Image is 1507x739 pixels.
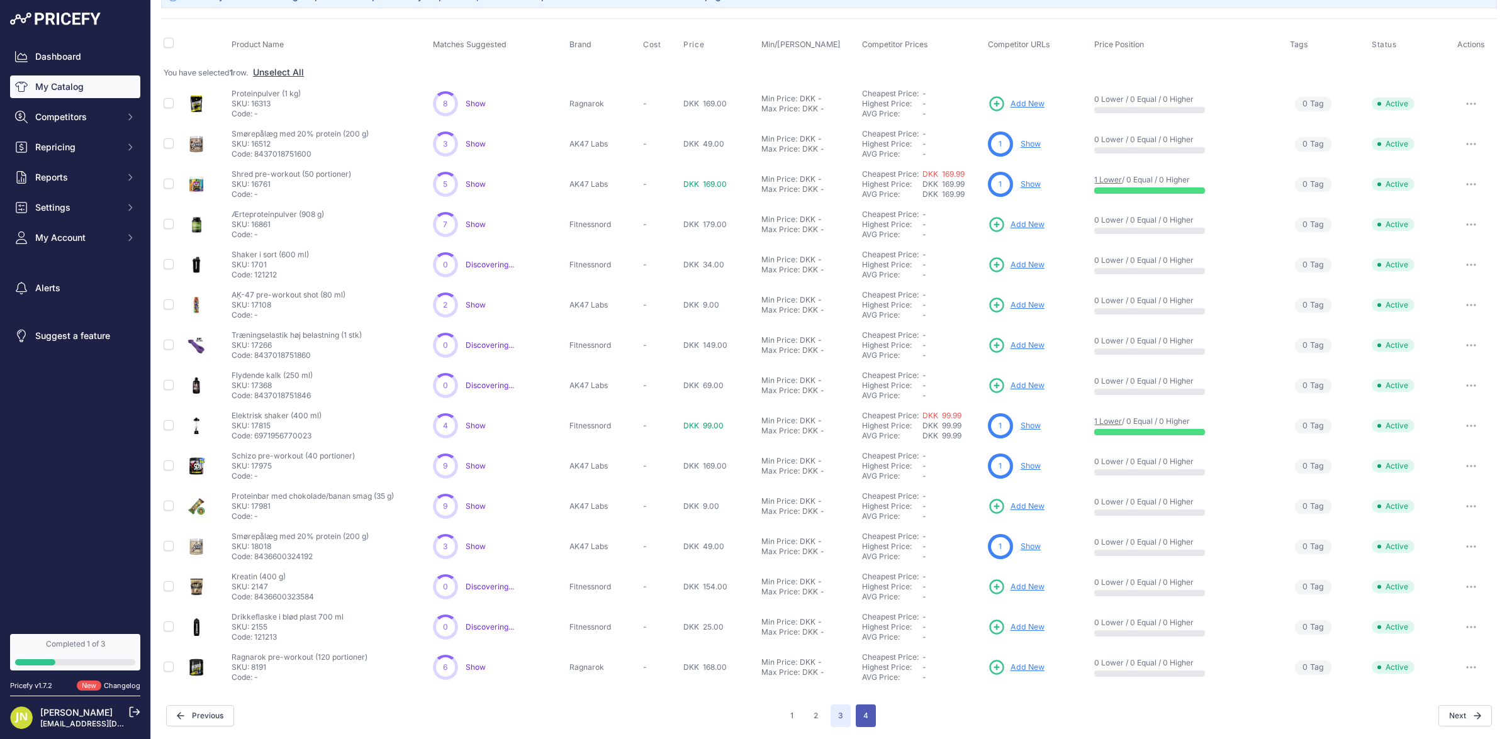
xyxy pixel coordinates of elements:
[922,230,926,239] span: -
[802,345,818,355] div: DKK
[232,270,309,280] p: Code: 121212
[862,260,922,270] div: Highest Price:
[10,45,140,68] a: Dashboard
[815,214,822,225] div: -
[761,295,797,305] div: Min Price:
[35,111,118,123] span: Competitors
[815,134,822,144] div: -
[988,40,1050,49] span: Competitor URLs
[466,340,514,350] a: Discovering...
[862,209,919,219] a: Cheapest Price:
[999,179,1002,190] span: 1
[232,179,351,189] p: SKU: 16761
[922,179,965,189] span: DKK 169.99
[683,40,707,50] button: Price
[232,411,322,421] p: Elektrisk shaker (400 ml)
[35,231,118,244] span: My Account
[800,255,815,265] div: DKK
[443,300,447,310] span: 2
[922,149,926,158] span: -
[862,381,922,391] div: Highest Price:
[761,94,797,104] div: Min Price:
[815,255,822,265] div: -
[466,260,514,269] span: Discovering...
[988,377,1045,394] a: Add New
[683,340,727,350] span: DKK 149.00
[1295,137,1331,152] span: Tag
[466,662,486,672] span: Show
[922,370,926,380] span: -
[683,381,724,390] span: DKK 69.00
[800,214,815,225] div: DKK
[800,295,815,305] div: DKK
[922,209,926,219] span: -
[818,265,824,275] div: -
[761,335,797,345] div: Min Price:
[683,179,727,189] span: DKK 169.00
[443,179,447,189] span: 5
[800,134,815,144] div: DKK
[10,166,140,189] button: Reports
[1295,97,1331,111] span: Tag
[1372,218,1415,231] span: Active
[862,219,922,230] div: Highest Price:
[35,201,118,214] span: Settings
[818,225,824,235] div: -
[232,109,301,119] p: Code: -
[569,340,638,350] p: Fitnessnord
[818,104,824,114] div: -
[466,582,514,591] span: Discovering...
[922,219,926,229] span: -
[35,141,118,153] span: Repricing
[1011,219,1045,231] span: Add New
[1094,336,1277,346] p: 0 Lower / 0 Equal / 0 Higher
[862,612,919,621] a: Cheapest Price:
[1295,177,1331,192] span: Tag
[466,99,486,108] span: Show
[466,421,486,430] a: Show
[1021,542,1041,551] a: Show
[683,300,719,309] span: DKK 9.00
[800,375,815,386] div: DKK
[1372,379,1415,392] span: Active
[1021,461,1041,470] a: Show
[862,350,922,360] div: AVG Price:
[1011,259,1045,271] span: Add New
[1295,298,1331,313] span: Tag
[1290,40,1308,49] span: Tags
[862,169,919,179] a: Cheapest Price:
[232,350,362,360] p: Code: 8437018751860
[783,704,801,727] button: Go to page 1
[466,622,514,631] a: Discovering...
[761,134,797,144] div: Min Price:
[922,350,926,360] span: -
[922,330,926,340] span: -
[862,300,922,310] div: Highest Price:
[761,375,797,386] div: Min Price:
[922,139,926,148] span: -
[818,345,824,355] div: -
[761,386,800,396] div: Max Price:
[1011,380,1045,392] span: Add New
[988,658,1045,676] a: Add New
[466,219,486,229] a: Show
[922,270,926,279] span: -
[802,265,818,275] div: DKK
[1094,296,1277,306] p: 0 Lower / 0 Equal / 0 Higher
[1011,621,1045,633] span: Add New
[466,461,486,470] a: Show
[856,704,876,727] button: Go to page 4
[862,531,919,541] a: Cheapest Price:
[683,219,727,229] span: DKK 179.00
[232,300,345,310] p: SKU: 17108
[466,139,486,148] span: Show
[922,340,926,350] span: -
[643,179,647,189] span: -
[10,136,140,158] button: Repricing
[466,381,514,390] a: Discovering...
[643,40,663,50] button: Cost
[466,542,486,551] a: Show
[862,129,919,138] a: Cheapest Price:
